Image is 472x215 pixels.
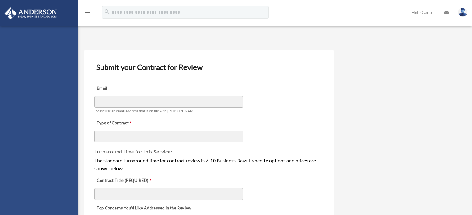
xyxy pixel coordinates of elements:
i: menu [84,9,91,16]
span: Please use an email address that is on file with [PERSON_NAME] [94,109,197,113]
h3: Submit your Contract for Review [94,61,324,74]
div: The standard turnaround time for contract review is 7-10 Business Days. Expedite options and pric... [94,157,324,172]
label: Type of Contract [94,119,156,128]
img: Anderson Advisors Platinum Portal [3,7,59,19]
label: Top Concerns You’d Like Addressed in the Review [94,204,193,213]
img: User Pic [458,8,467,17]
span: Turnaround time for this Service: [94,148,172,154]
a: menu [84,11,91,16]
i: search [104,8,110,15]
label: Contract Title (REQUIRED) [94,177,156,185]
label: Email [94,84,156,93]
